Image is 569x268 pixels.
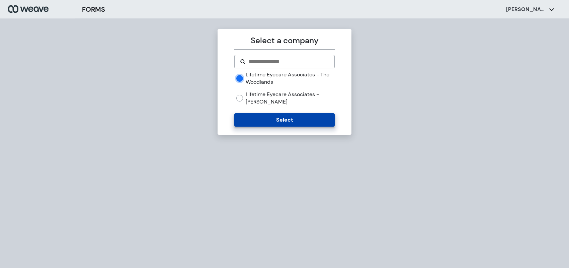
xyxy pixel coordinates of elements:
[246,71,334,85] label: Lifetime Eyecare Associates - The Woodlands
[248,58,329,66] input: Search
[246,91,334,105] label: Lifetime Eyecare Associates - [PERSON_NAME]
[234,113,334,127] button: Select
[234,35,334,47] p: Select a company
[82,4,105,14] h3: FORMS
[506,6,546,13] p: [PERSON_NAME]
